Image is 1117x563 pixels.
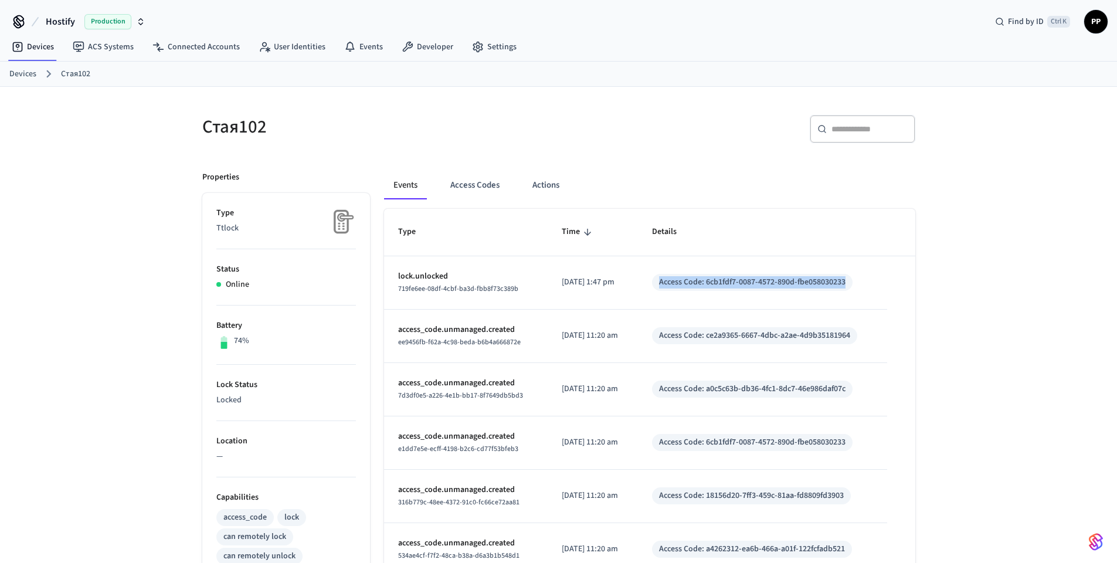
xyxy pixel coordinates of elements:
[234,335,249,347] p: 74%
[562,276,624,289] p: [DATE] 1:47 pm
[63,36,143,57] a: ACS Systems
[1084,10,1108,33] button: PP
[562,490,624,502] p: [DATE] 11:20 am
[223,531,286,543] div: can remotely lock
[216,263,356,276] p: Status
[1089,533,1103,551] img: SeamLogoGradient.69752ec5.svg
[284,511,299,524] div: lock
[659,490,844,502] div: Access Code: 18156d20-7ff3-459c-81aa-fd8809fd3903
[223,550,296,562] div: can remotely unlock
[1085,11,1106,32] span: PP
[398,484,534,496] p: access_code.unmanaged.created
[398,551,520,561] span: 534ae4cf-f7f2-48ca-b38a-d6a3b1b548d1
[398,497,520,507] span: 316b779c-48ee-4372-91c0-fc66ce72aa81
[46,15,75,29] span: Hostify
[9,68,36,80] a: Devices
[216,207,356,219] p: Type
[562,223,595,241] span: Time
[398,324,534,336] p: access_code.unmanaged.created
[441,171,509,199] button: Access Codes
[143,36,249,57] a: Connected Accounts
[659,276,846,289] div: Access Code: 6cb1fdf7-0087-4572-890d-fbe058030233
[652,223,692,241] span: Details
[398,223,431,241] span: Type
[398,430,534,443] p: access_code.unmanaged.created
[562,543,624,555] p: [DATE] 11:20 am
[659,330,850,342] div: Access Code: ce2a9365-6667-4dbc-a2ae-4d9b35181964
[61,68,90,80] a: Стая102
[202,171,239,184] p: Properties
[659,436,846,449] div: Access Code: 6cb1fdf7-0087-4572-890d-fbe058030233
[216,491,356,504] p: Capabilities
[523,171,569,199] button: Actions
[392,36,463,57] a: Developer
[216,435,356,447] p: Location
[659,543,845,555] div: Access Code: a4262312-ea6b-466a-a01f-122fcfadb521
[1047,16,1070,28] span: Ctrl K
[202,115,552,139] h5: Стая102
[986,11,1079,32] div: Find by IDCtrl K
[398,537,534,550] p: access_code.unmanaged.created
[562,330,624,342] p: [DATE] 11:20 am
[327,207,356,236] img: Placeholder Lock Image
[216,450,356,463] p: —
[398,337,521,347] span: ee9456fb-f62a-4c98-beda-b6b4a666872e
[398,391,523,401] span: 7d3df0e5-a226-4e1b-bb17-8f7649db5bd3
[1008,16,1044,28] span: Find by ID
[398,377,534,389] p: access_code.unmanaged.created
[562,383,624,395] p: [DATE] 11:20 am
[216,222,356,235] p: Ttlock
[384,171,915,199] div: ant example
[398,284,518,294] span: 719fe6ee-08df-4cbf-ba3d-fbb8f73c389b
[216,379,356,391] p: Lock Status
[384,171,427,199] button: Events
[216,394,356,406] p: Locked
[659,383,846,395] div: Access Code: a0c5c63b-db36-4fc1-8dc7-46e986daf07c
[216,320,356,332] p: Battery
[398,270,534,283] p: lock.unlocked
[2,36,63,57] a: Devices
[562,436,624,449] p: [DATE] 11:20 am
[223,511,267,524] div: access_code
[398,444,518,454] span: e1dd7e5e-ecff-4198-b2c6-cd77f53bfeb3
[463,36,526,57] a: Settings
[335,36,392,57] a: Events
[84,14,131,29] span: Production
[226,279,249,291] p: Online
[249,36,335,57] a: User Identities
